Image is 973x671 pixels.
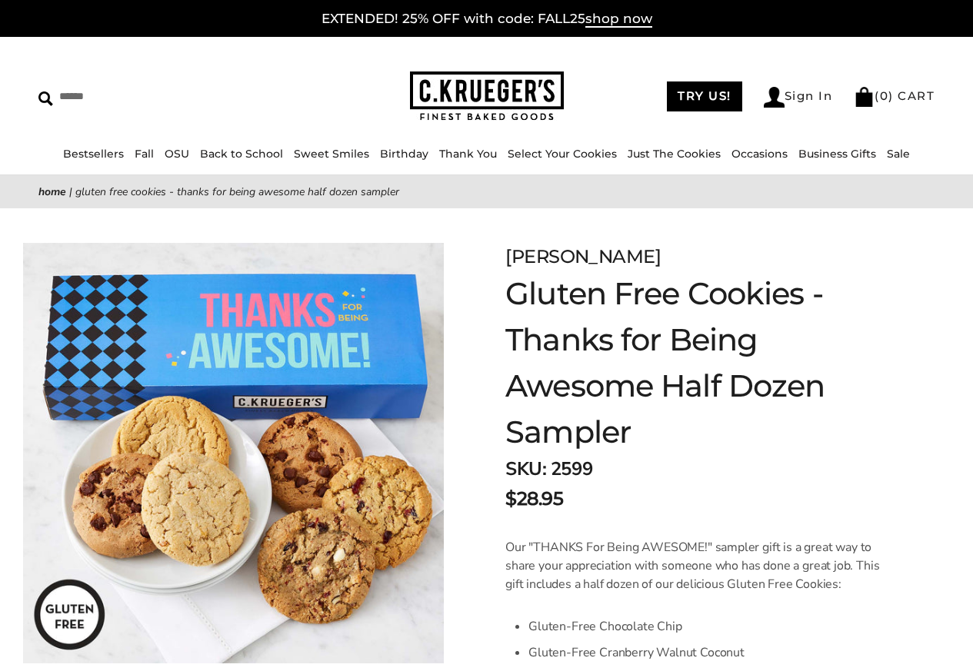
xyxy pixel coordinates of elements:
div: [PERSON_NAME] [505,243,896,271]
a: Sale [887,147,910,161]
a: Occasions [731,147,788,161]
a: OSU [165,147,189,161]
img: Gluten Free Cookies - Thanks for Being Awesome Half Dozen Sampler [23,243,444,663]
nav: breadcrumbs [38,183,935,201]
span: | [69,184,72,199]
span: 2599 [551,457,592,481]
a: Select Your Cookies [508,147,617,161]
a: Birthday [380,147,428,161]
span: shop now [585,11,652,28]
img: Account [764,87,785,108]
a: Just The Cookies [628,147,721,161]
a: Bestsellers [63,147,124,161]
a: TRY US! [667,81,742,111]
a: Sweet Smiles [294,147,369,161]
a: Fall [135,147,154,161]
span: $28.95 [505,485,563,513]
input: Search [38,85,244,108]
img: Bag [854,87,875,107]
img: C.KRUEGER'S [410,71,564,121]
p: Our "THANKS For Being AWESOME!" sampler gift is a great way to share your appreciation with someo... [505,538,896,593]
span: 0 [880,88,889,103]
a: EXTENDED! 25% OFF with code: FALL25shop now [322,11,652,28]
a: Business Gifts [798,147,876,161]
h1: Gluten Free Cookies - Thanks for Being Awesome Half Dozen Sampler [505,271,896,455]
span: Gluten Free Cookies - Thanks for Being Awesome Half Dozen Sampler [75,184,399,199]
span: Gluten-Free Chocolate Chip [528,618,681,635]
strong: SKU: [505,457,546,481]
img: Search [38,91,53,106]
a: (0) CART [854,88,935,103]
a: Thank You [439,147,497,161]
a: Home [38,184,66,199]
a: Back to School [200,147,283,161]
span: Gluten-Free Cranberry Walnut Coconut [528,644,745,661]
a: Sign In [764,87,833,108]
